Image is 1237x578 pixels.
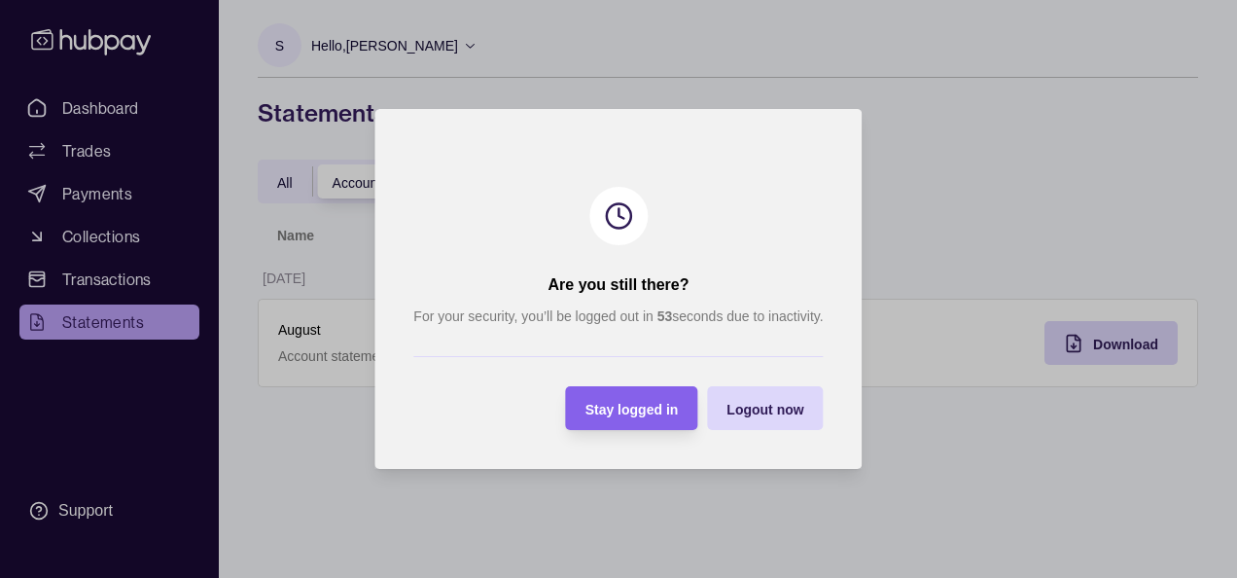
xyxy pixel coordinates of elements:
h2: Are you still there? [548,274,689,296]
button: Stay logged in [566,386,698,430]
button: Logout now [707,386,823,430]
span: Logout now [726,402,803,417]
strong: 53 [657,308,673,324]
span: Stay logged in [585,402,679,417]
p: For your security, you’ll be logged out in seconds due to inactivity. [413,306,823,327]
